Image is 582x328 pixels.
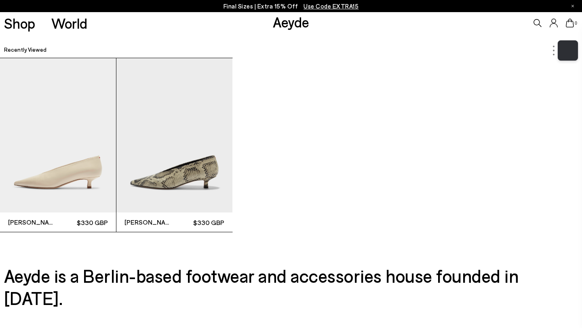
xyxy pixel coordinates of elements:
h3: Aeyde is a Berlin-based footwear and accessories house founded in [DATE]. [4,265,578,309]
span: $330 GBP [58,217,108,227]
span: 0 [574,21,578,25]
a: World [51,16,87,30]
img: Clara Pointed-Toe Pumps [116,58,232,213]
a: [PERSON_NAME] $330 GBP [116,58,232,232]
a: 0 [566,19,574,27]
a: Shop [4,16,35,30]
h2: Recently Viewed [4,46,46,54]
span: Navigate to /collections/ss25-final-sizes [304,2,358,10]
a: Aeyde [273,13,309,30]
div: 2 / 2 [116,58,233,233]
p: Final Sizes | Extra 15% Off [224,1,359,11]
span: [PERSON_NAME] [124,217,175,227]
span: $330 GBP [175,217,225,227]
span: [PERSON_NAME] [8,217,58,227]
